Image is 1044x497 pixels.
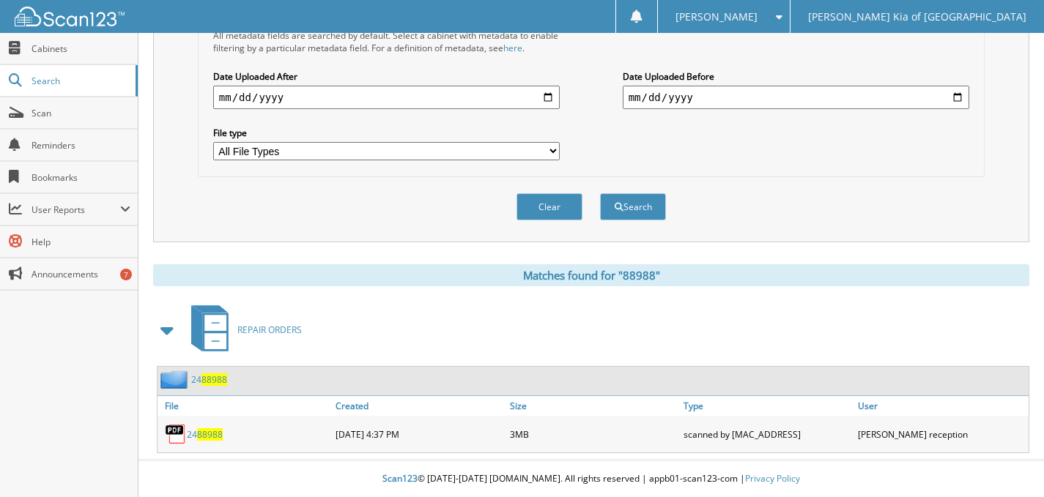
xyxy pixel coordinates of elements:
div: © [DATE]-[DATE] [DOMAIN_NAME]. All rights reserved | appb01-scan123-com | [138,461,1044,497]
button: Clear [517,193,582,220]
div: [DATE] 4:37 PM [332,419,506,449]
a: here [503,42,522,54]
a: User [854,396,1029,416]
div: scanned by [MAC_ADDRESS] [680,419,854,449]
button: Search [600,193,666,220]
div: Matches found for "88988" [153,264,1029,286]
span: 88988 [201,373,227,386]
a: Size [506,396,681,416]
input: end [623,86,970,109]
div: All metadata fields are searched by default. Select a cabinet with metadata to enable filtering b... [213,29,560,54]
span: Scan123 [382,472,418,485]
input: start [213,86,560,109]
div: 3MB [506,419,681,449]
a: 2488988 [191,373,227,386]
span: REPAIR ORDERS [237,324,302,336]
label: Date Uploaded After [213,70,560,83]
a: Privacy Policy [745,472,800,485]
span: Cabinets [32,42,130,55]
a: 2488988 [187,428,223,441]
div: 7 [120,269,132,280]
img: folder2.png [160,370,191,389]
span: User Reports [32,203,120,216]
img: PDF.png [165,423,187,445]
label: Date Uploaded Before [623,70,970,83]
span: Scan [32,107,130,119]
span: Bookmarks [32,171,130,184]
a: File [158,396,332,416]
img: scan123-logo-white.svg [15,7,125,26]
span: Announcements [32,268,130,280]
span: Search [32,75,128,87]
label: File type [213,127,560,139]
a: Created [332,396,506,416]
span: [PERSON_NAME] [675,12,758,21]
span: 88988 [197,428,223,441]
span: [PERSON_NAME] Kia of [GEOGRAPHIC_DATA] [808,12,1026,21]
a: REPAIR ORDERS [182,301,302,359]
span: Reminders [32,139,130,152]
a: Type [680,396,854,416]
span: Help [32,236,130,248]
div: [PERSON_NAME] reception [854,419,1029,449]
